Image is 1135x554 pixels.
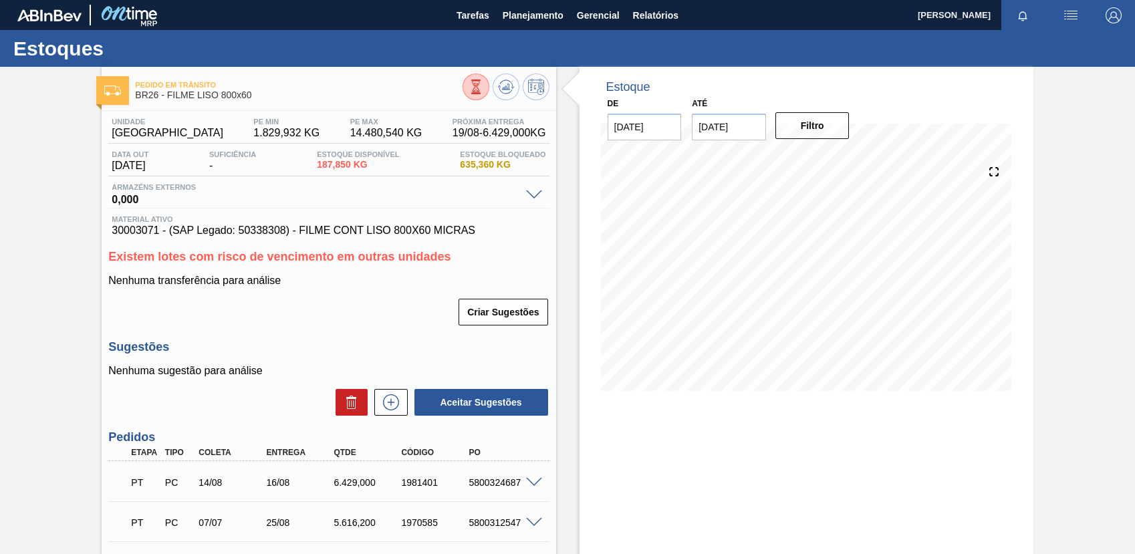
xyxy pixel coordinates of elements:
[104,86,121,96] img: Ícone
[350,127,422,139] span: 14.480,540 KG
[493,74,519,100] button: Atualizar Gráfico
[263,477,338,488] div: 16/08/2025
[112,215,545,223] span: Material ativo
[131,477,158,488] p: PT
[459,299,547,325] button: Criar Sugestões
[330,517,405,528] div: 5.616,200
[128,448,162,457] div: Etapa
[330,477,405,488] div: 6.429,000
[398,477,473,488] div: 1981401
[112,183,519,191] span: Armazéns externos
[108,340,549,354] h3: Sugestões
[503,7,563,23] span: Planejamento
[453,127,546,139] span: 19/08 - 6.429,000 KG
[460,160,545,170] span: 635,360 KG
[195,477,270,488] div: 14/08/2025
[162,448,196,457] div: Tipo
[453,118,546,126] span: Próxima Entrega
[460,150,545,158] span: Estoque Bloqueado
[253,127,320,139] span: 1.829,932 KG
[253,118,320,126] span: PE MIN
[112,118,223,126] span: Unidade
[608,99,619,108] label: De
[112,225,545,237] span: 30003071 - (SAP Legado: 50338308) - FILME CONT LISO 800X60 MICRAS
[460,297,549,327] div: Criar Sugestões
[1001,6,1044,25] button: Notificações
[206,150,259,172] div: -
[112,160,148,172] span: [DATE]
[135,81,462,89] span: Pedido em Trânsito
[465,517,540,528] div: 5800312547
[692,114,766,140] input: dd/mm/yyyy
[128,508,162,537] div: Pedido em Trânsito
[195,517,270,528] div: 07/07/2025
[263,448,338,457] div: Entrega
[112,191,519,204] span: 0,000
[128,468,162,497] div: Pedido em Trânsito
[131,517,158,528] p: PT
[330,448,405,457] div: Qtde
[13,41,251,56] h1: Estoques
[329,389,368,416] div: Excluir Sugestões
[457,7,489,23] span: Tarefas
[108,365,549,377] p: Nenhuma sugestão para análise
[398,448,473,457] div: Código
[350,118,422,126] span: PE MAX
[606,80,650,94] div: Estoque
[523,74,549,100] button: Programar Estoque
[17,9,82,21] img: TNhmsLtSVTkK8tSr43FrP2fwEKptu5GPRR3wAAAABJRU5ErkJggg==
[463,74,489,100] button: Visão Geral dos Estoques
[1063,7,1079,23] img: userActions
[1106,7,1122,23] img: Logout
[162,517,196,528] div: Pedido de Compra
[414,389,548,416] button: Aceitar Sugestões
[408,388,549,417] div: Aceitar Sugestões
[465,448,540,457] div: PO
[112,127,223,139] span: [GEOGRAPHIC_DATA]
[108,275,549,287] p: Nenhuma transferência para análise
[775,112,850,139] button: Filtro
[263,517,338,528] div: 25/08/2025
[135,90,462,100] span: BR26 - FILME LISO 800x60
[209,150,256,158] span: Suficiência
[108,250,451,263] span: Existem lotes com risco de vencimento em outras unidades
[162,477,196,488] div: Pedido de Compra
[195,448,270,457] div: Coleta
[317,150,399,158] span: Estoque Disponível
[465,477,540,488] div: 5800324687
[577,7,620,23] span: Gerencial
[398,517,473,528] div: 1970585
[608,114,682,140] input: dd/mm/yyyy
[368,389,408,416] div: Nova sugestão
[692,99,707,108] label: Até
[108,430,549,444] h3: Pedidos
[317,160,399,170] span: 187,850 KG
[112,150,148,158] span: Data out
[633,7,678,23] span: Relatórios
